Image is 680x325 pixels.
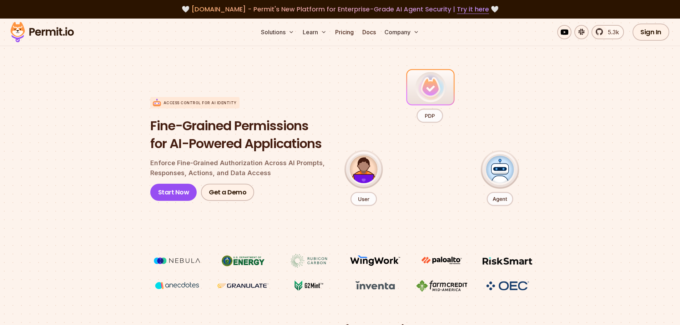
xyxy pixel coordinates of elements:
[633,24,669,41] a: Sign In
[415,279,468,293] img: Farm Credit
[300,25,329,39] button: Learn
[282,279,336,293] img: G2mint
[332,25,357,39] a: Pricing
[382,25,422,39] button: Company
[485,280,530,291] img: OEC
[282,254,336,268] img: Rubicon
[17,4,663,14] div: 🤍 🤍
[150,158,333,178] p: Enforce Fine-Grained Authorization Across AI Prompts, Responses, Actions, and Data Access
[216,254,270,268] img: US department of energy
[150,117,333,152] h1: Fine-Grained Permissions for AI-Powered Applications
[163,100,237,106] p: Access control for AI Identity
[150,184,197,201] a: Start Now
[150,254,204,268] img: Nebula
[415,254,468,267] img: paloalto
[359,25,379,39] a: Docs
[191,5,489,14] span: [DOMAIN_NAME] - Permit's New Platform for Enterprise-Grade AI Agent Security |
[348,254,402,268] img: Wingwork
[591,25,624,39] a: 5.3k
[7,20,77,44] img: Permit logo
[216,279,270,293] img: Granulate
[150,279,204,292] img: vega
[604,28,619,36] span: 5.3k
[481,254,534,268] img: Risksmart
[457,5,489,14] a: Try it here
[201,184,254,201] a: Get a Demo
[348,279,402,292] img: inventa
[258,25,297,39] button: Solutions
